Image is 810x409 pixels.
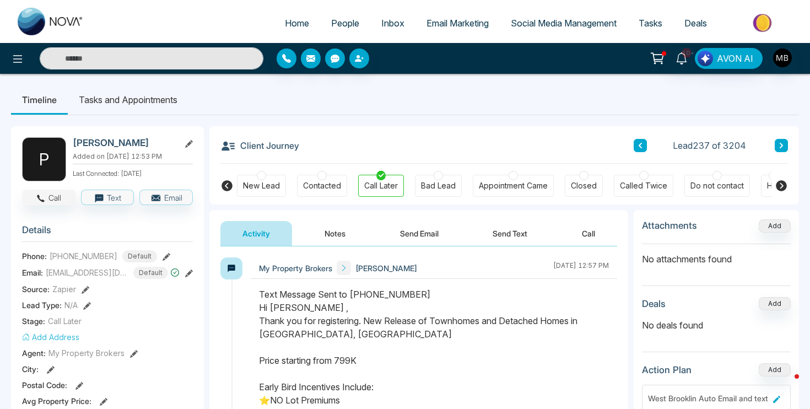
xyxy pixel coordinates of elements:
[22,190,75,205] button: Call
[64,299,78,311] span: N/A
[22,363,39,375] span: City :
[68,85,188,115] li: Tasks and Appointments
[22,137,66,181] div: P
[673,139,746,152] span: Lead 237 of 3204
[48,347,125,359] span: My Property Brokers
[331,18,359,29] span: People
[243,180,280,191] div: New Lead
[303,221,368,246] button: Notes
[759,363,791,376] button: Add
[639,18,662,29] span: Tasks
[773,49,792,67] img: User Avatar
[620,180,667,191] div: Called Twice
[52,283,76,295] span: Zapier
[285,18,309,29] span: Home
[259,262,332,274] span: My Property Brokers
[22,379,67,391] span: Postal Code :
[370,13,415,34] a: Inbox
[723,10,803,35] img: Market-place.gif
[22,283,50,295] span: Source:
[22,331,79,343] button: Add Address
[648,392,769,404] div: West Brooklin Auto Email and text
[133,267,168,279] span: Default
[73,137,175,148] h2: [PERSON_NAME]
[303,180,341,191] div: Contacted
[642,319,791,332] p: No deals found
[22,315,45,327] span: Stage:
[22,267,43,278] span: Email:
[698,51,713,66] img: Lead Flow
[220,137,299,154] h3: Client Journey
[560,221,617,246] button: Call
[479,180,548,191] div: Appointment Came
[642,364,692,375] h3: Action Plan
[415,13,500,34] a: Email Marketing
[11,85,68,115] li: Timeline
[690,180,744,191] div: Do not contact
[355,262,417,274] span: [PERSON_NAME]
[500,13,628,34] a: Social Media Management
[682,48,692,58] span: 10+
[773,372,799,398] iframe: Intercom live chat
[50,250,117,262] span: [PHONE_NUMBER]
[378,221,461,246] button: Send Email
[695,48,763,69] button: AVON AI
[642,244,791,266] p: No attachments found
[22,395,91,407] span: Avg Property Price :
[571,180,597,191] div: Closed
[81,190,134,205] button: Text
[22,250,47,262] span: Phone:
[364,180,398,191] div: Call Later
[717,52,753,65] span: AVON AI
[220,221,292,246] button: Activity
[759,220,791,230] span: Add
[628,13,673,34] a: Tasks
[320,13,370,34] a: People
[48,315,82,327] span: Call Later
[46,267,128,278] span: [EMAIL_ADDRESS][DOMAIN_NAME]
[642,220,697,231] h3: Attachments
[668,48,695,67] a: 10+
[767,180,780,191] div: Hot
[139,190,193,205] button: Email
[553,261,609,275] div: [DATE] 12:57 PM
[673,13,718,34] a: Deals
[642,298,666,309] h3: Deals
[471,221,549,246] button: Send Text
[73,152,193,162] p: Added on [DATE] 12:53 PM
[684,18,707,29] span: Deals
[22,299,62,311] span: Lead Type:
[759,297,791,310] button: Add
[18,8,84,35] img: Nova CRM Logo
[381,18,404,29] span: Inbox
[22,224,193,241] h3: Details
[759,219,791,233] button: Add
[426,18,489,29] span: Email Marketing
[73,166,193,179] p: Last Connected: [DATE]
[421,180,456,191] div: Bad Lead
[22,347,46,359] span: Agent:
[511,18,617,29] span: Social Media Management
[274,13,320,34] a: Home
[122,250,157,262] span: Default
